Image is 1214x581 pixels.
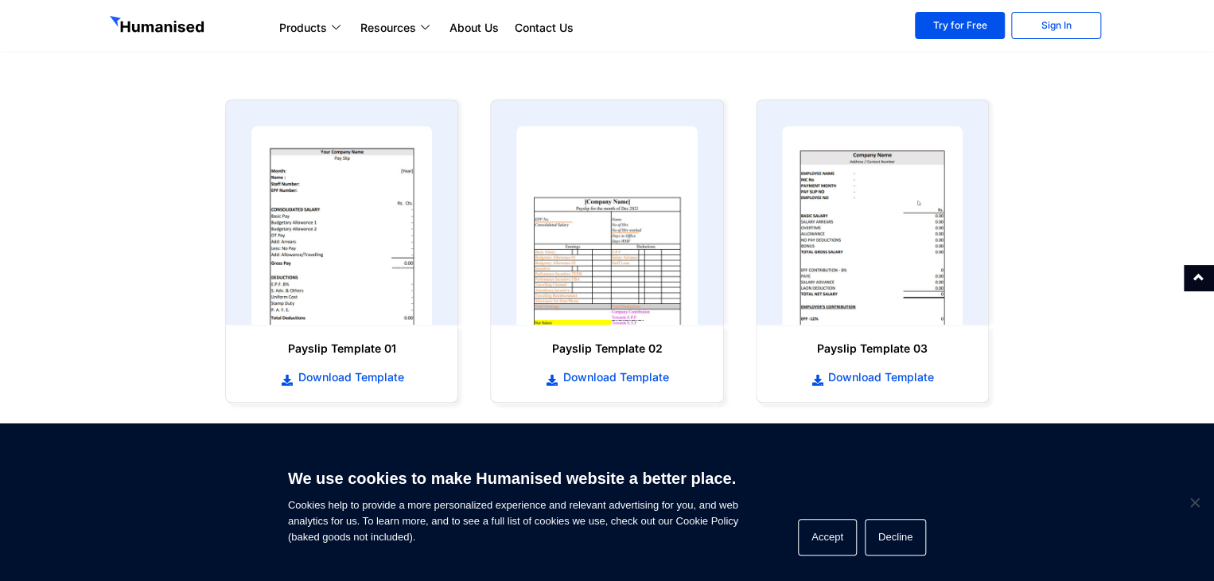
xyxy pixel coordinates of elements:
span: Cookies help to provide a more personalized experience and relevant advertising for you, and web ... [288,459,738,545]
h6: Payslip Template 03 [772,341,972,357]
button: Accept [798,519,857,556]
img: payslip template [782,126,963,325]
a: Products [271,18,352,37]
span: Download Template [559,369,669,385]
button: Decline [865,519,926,556]
span: Download Template [824,369,934,385]
a: Contact Us [507,18,582,37]
a: Try for Free [915,12,1005,39]
a: Download Template [242,368,442,386]
a: Download Template [507,368,706,386]
img: GetHumanised Logo [110,16,207,37]
h6: We use cookies to make Humanised website a better place. [288,467,738,489]
h6: Payslip Template 01 [242,341,442,357]
a: Sign In [1011,12,1101,39]
h6: Payslip Template 02 [507,341,706,357]
span: Download Template [294,369,403,385]
a: About Us [442,18,507,37]
a: Resources [352,18,442,37]
img: payslip template [516,126,697,325]
img: payslip template [251,126,432,325]
span: Decline [1186,494,1202,510]
a: Download Template [772,368,972,386]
